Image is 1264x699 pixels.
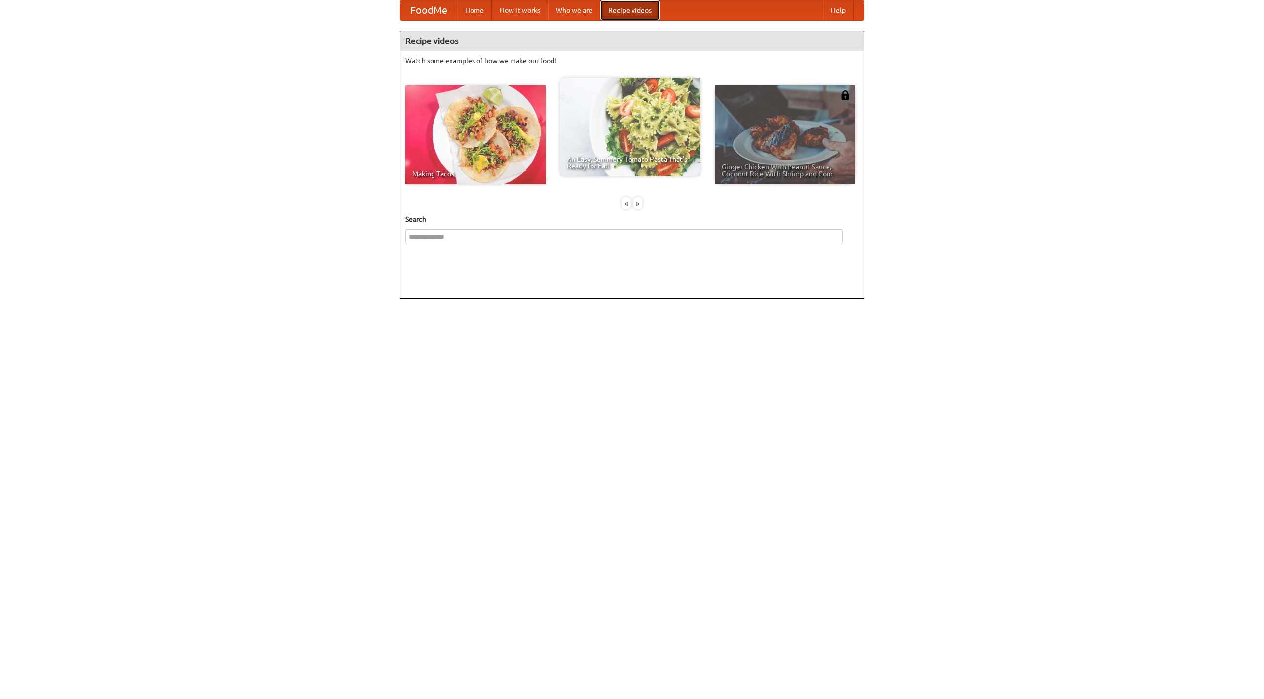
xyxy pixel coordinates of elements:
a: Home [457,0,492,20]
a: FoodMe [400,0,457,20]
p: Watch some examples of how we make our food! [405,56,859,66]
h4: Recipe videos [400,31,864,51]
a: Who we are [548,0,600,20]
span: Making Tacos [412,170,539,177]
a: Making Tacos [405,85,546,184]
div: « [622,197,631,209]
img: 483408.png [840,90,850,100]
a: How it works [492,0,548,20]
div: » [633,197,642,209]
span: An Easy, Summery Tomato Pasta That's Ready for Fall [567,156,693,169]
a: An Easy, Summery Tomato Pasta That's Ready for Fall [560,78,700,176]
h5: Search [405,214,859,224]
a: Recipe videos [600,0,660,20]
a: Help [823,0,854,20]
